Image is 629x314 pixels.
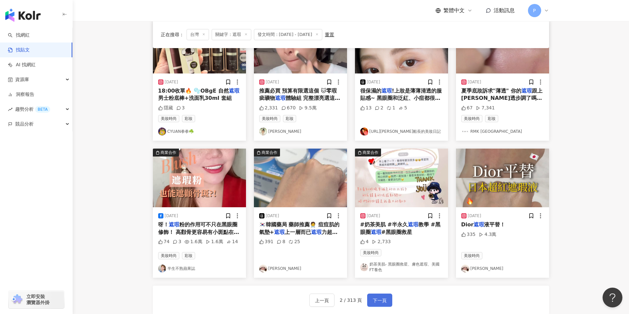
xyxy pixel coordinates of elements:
[283,115,296,122] span: 彩妝
[461,265,544,272] a: KOL Avatar[PERSON_NAME]
[340,298,362,303] span: 2 / 313 頁
[182,252,195,259] span: 彩妝
[259,115,280,122] span: 美妝時尚
[158,221,241,265] span: 粉的作用可不只在黑眼圈修飾！ 高顴骨更容易有小斑點在臉上🫧 想要透透亮亮的底妝～嫩嫩的頰彩 但有時候斑點沒遮好， 很干擾腮紅想呈現的顯色效果耶！ 利用裸裸‘’小金桃‘’
[259,221,339,235] span: 🇰🇷韓國藥局 藥師推薦🧑‍⚕️ 痘痘肌的氣墊+
[8,107,13,112] span: rise
[360,128,368,135] img: KOL Avatar
[485,115,498,122] span: 彩妝
[373,297,387,304] span: 下一頁
[259,265,267,272] img: KOL Avatar
[259,239,274,245] div: 391
[479,231,496,238] div: 4.3萬
[274,229,285,235] mark: 遮瑕
[8,47,30,53] a: 找貼文
[266,79,279,85] div: [DATE]
[262,149,277,156] div: 商業合作
[468,79,481,85] div: [DATE]
[161,32,184,37] span: 正在搜尋 ：
[160,149,176,156] div: 商業合作
[381,88,392,94] mark: 遮瑕
[266,213,279,219] div: [DATE]
[461,231,476,238] div: 335
[461,115,482,122] span: 美妝時尚
[461,221,474,228] span: Dior
[254,29,323,40] span: 發文時間：[DATE] - [DATE]
[8,32,30,39] a: search找網紅
[212,29,251,40] span: 關鍵字：遮瑕
[473,221,484,228] mark: 遮瑕
[387,105,395,111] div: 1
[15,72,29,87] span: 資源庫
[8,62,36,68] a: AI 找網紅
[461,88,521,94] span: 夏季底妝訴求"薄透" 你的
[311,229,322,235] mark: 遮瑕
[325,32,334,37] div: 重置
[494,7,515,14] span: 活動訊息
[367,294,392,307] button: 下一頁
[484,221,505,228] span: 液平替！
[468,213,481,219] div: [DATE]
[443,7,465,14] span: 繁體中文
[165,79,178,85] div: [DATE]
[461,252,482,259] span: 美妝時尚
[259,88,337,101] span: 推薦必買 預算有限選這個 🐱零瑕疵礦物
[227,239,238,245] div: 14
[375,105,383,111] div: 2
[158,115,179,122] span: 美妝時尚
[182,115,195,122] span: 彩妝
[35,106,50,113] div: BETA
[165,213,178,219] div: [DATE]
[158,88,229,94] span: 18:00收單🔥 🫧OBgE 自然
[15,102,50,117] span: 趨勢分析
[158,221,169,228] span: 呀！
[206,239,223,245] div: 1.6萬
[173,239,181,245] div: 3
[360,249,381,256] span: 美妝時尚
[367,213,380,219] div: [DATE]
[461,128,469,135] img: KOL Avatar
[355,149,448,207] button: 商業合作
[158,265,241,272] a: KOL Avatar半生不熟蘋果誌
[360,262,443,273] a: KOL Avatar奶茶美肌- 黑眼圈救星、膚色遮瑕、美國FT養色
[461,265,469,272] img: KOL Avatar
[309,294,334,307] button: 上一頁
[153,149,246,207] img: post-image
[259,95,340,108] span: 體驗組 完整漂亮選這個 🐱零瑕疵
[285,229,311,235] span: 上一層而已
[363,149,378,156] div: 商業合作
[299,105,316,111] div: 9.5萬
[533,7,536,14] span: P
[158,95,232,101] span: 男士粉底棒+洗面乳30ml 套組
[153,149,246,207] button: 商業合作
[187,29,209,40] span: 台灣
[158,239,170,245] div: 74
[229,88,239,94] mark: 遮瑕
[15,117,34,131] span: 競品分析
[360,105,372,111] div: 13
[185,239,202,245] div: 1.6萬
[456,149,549,207] img: post-image
[259,265,342,272] a: KOL Avatar[PERSON_NAME]
[360,221,440,235] span: 教學 #黑眼圈
[360,239,369,245] div: 4
[281,105,296,111] div: 670
[259,128,267,135] img: KOL Avatar
[254,149,347,207] button: 商業合作
[603,288,622,307] iframe: Help Scout Beacon - Open
[371,229,381,235] mark: 遮瑕
[158,265,166,272] img: KOL Avatar
[360,128,443,135] a: KOL Avatar[URL][PERSON_NAME]船長的美妝日記
[372,239,391,245] div: 2,733
[461,105,473,111] div: 67
[355,149,448,207] img: post-image
[158,252,179,259] span: 美妝時尚
[399,105,407,111] div: 5
[367,79,380,85] div: [DATE]
[461,88,543,109] span: 跟上[PERSON_NAME]透步調了嗎⁉️ 【絲柔校色
[176,105,185,111] div: 3
[381,229,412,235] span: #黑眼圈救星
[521,88,532,94] mark: 遮瑕
[277,239,285,245] div: 8
[360,88,442,116] span: !上妝是薄薄清透的服貼感~ 黑眼圈和泛紅、小痘都很自然完美遮掉🥹 乾肌可以收MAYBELLINE這款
